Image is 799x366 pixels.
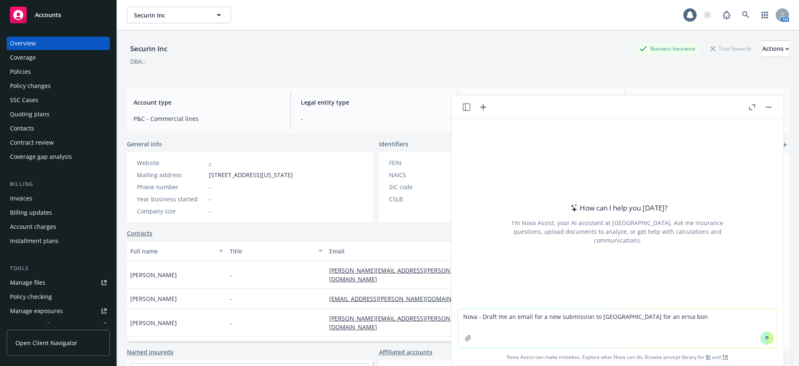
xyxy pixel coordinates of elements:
[568,203,667,213] div: How can I help you [DATE]?
[635,43,700,54] div: Business Insurance
[329,266,472,283] a: [PERSON_NAME][EMAIL_ADDRESS][PERSON_NAME][DOMAIN_NAME]
[15,338,77,347] span: Open Client Navigator
[737,7,754,23] a: Search
[10,51,36,64] div: Coverage
[137,170,206,179] div: Mailing address
[501,218,734,245] div: I'm Nova Assist, your AI assistant at [GEOGRAPHIC_DATA]. Ask me insurance questions, upload docum...
[7,150,110,163] a: Coverage gap analysis
[127,229,152,238] a: Contacts
[134,98,280,107] span: Account type
[7,65,110,78] a: Policies
[779,140,789,150] a: add
[7,51,110,64] a: Coverage
[10,136,54,149] div: Contract review
[10,304,63,318] div: Manage exposures
[301,98,448,107] span: Legal entity type
[7,79,110,93] a: Policy changes
[230,294,232,303] span: -
[329,295,480,303] a: [EMAIL_ADDRESS][PERSON_NAME][DOMAIN_NAME]
[134,11,206,20] span: Securin Inc
[718,7,735,23] a: Report a Bug
[10,220,56,233] div: Account charges
[10,318,65,332] div: Manage certificates
[10,108,50,121] div: Quoting plans
[7,206,110,219] a: Billing updates
[7,93,110,107] a: SSC Cases
[230,271,232,279] span: -
[7,108,110,121] a: Quoting plans
[7,304,110,318] a: Manage exposures
[137,158,206,167] div: Website
[7,136,110,149] a: Contract review
[699,7,716,23] a: Start snowing
[7,234,110,248] a: Installment plans
[379,140,408,148] span: Identifiers
[389,183,458,191] div: SIC code
[127,348,174,356] a: Named insureds
[10,65,31,78] div: Policies
[134,114,280,123] span: P&C - Commercial lines
[10,276,45,289] div: Manage files
[127,43,171,54] div: Securin Inc
[209,195,211,203] span: -
[137,183,206,191] div: Phone number
[209,183,211,191] span: -
[10,206,52,219] div: Billing updates
[10,290,52,303] div: Policy checking
[10,192,32,205] div: Invoices
[10,79,51,93] div: Policy changes
[455,348,780,366] span: Nova Assist can make mistakes. Explore what Nova can do: Browse prompt library for and
[127,140,162,148] span: General info
[130,294,177,303] span: [PERSON_NAME]
[137,195,206,203] div: Year business started
[7,3,110,27] a: Accounts
[329,314,472,331] a: [PERSON_NAME][EMAIL_ADDRESS][PERSON_NAME][DOMAIN_NAME]
[209,170,293,179] span: [STREET_ADDRESS][US_STATE]
[7,192,110,205] a: Invoices
[10,37,36,50] div: Overview
[226,241,326,261] button: Title
[757,7,773,23] a: Switch app
[130,247,214,256] div: Full name
[127,241,226,261] button: Full name
[7,318,110,332] a: Manage certificates
[301,114,448,123] span: -
[389,195,458,203] div: CSLB
[706,353,711,361] a: BI
[209,159,211,167] a: -
[209,207,211,216] span: -
[127,7,231,23] button: Securin Inc
[762,41,789,57] div: Actions
[389,170,458,179] div: NAICS
[7,264,110,273] div: Tools
[7,220,110,233] a: Account charges
[762,40,789,57] button: Actions
[7,122,110,135] a: Contacts
[10,122,34,135] div: Contacts
[389,158,458,167] div: FEIN
[10,234,59,248] div: Installment plans
[7,180,110,188] div: Billing
[706,43,756,54] div: Total Rewards
[7,276,110,289] a: Manage files
[10,150,72,163] div: Coverage gap analysis
[326,241,491,261] button: Email
[230,318,232,327] span: -
[130,271,177,279] span: [PERSON_NAME]
[130,57,146,66] div: DBA: -
[130,318,177,327] span: [PERSON_NAME]
[329,247,479,256] div: Email
[35,12,61,18] span: Accounts
[7,37,110,50] a: Overview
[458,309,777,348] textarea: Nova - Draft me an email for a new submission to [GEOGRAPHIC_DATA] for an erisa bo
[7,290,110,303] a: Policy checking
[137,207,206,216] div: Company size
[722,353,728,361] a: TR
[230,247,313,256] div: Title
[379,348,432,356] a: Affiliated accounts
[10,93,38,107] div: SSC Cases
